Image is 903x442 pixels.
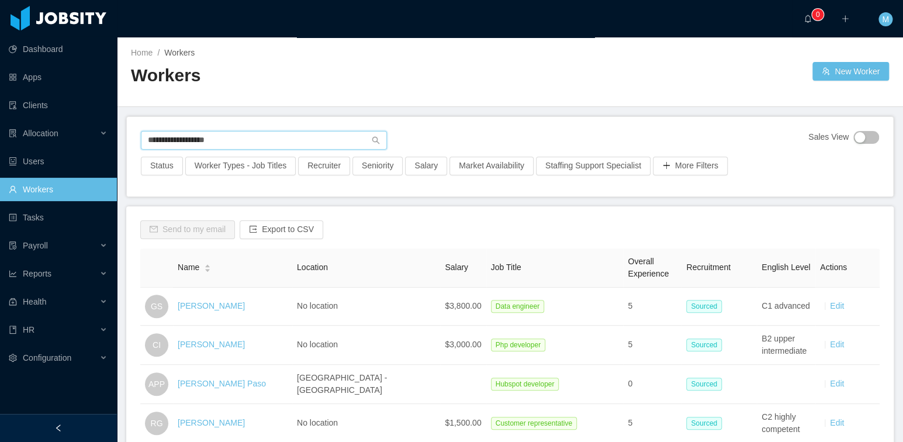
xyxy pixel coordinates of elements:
[164,48,195,57] span: Workers
[23,325,34,334] span: HR
[352,157,403,175] button: Seniority
[536,157,651,175] button: Staffing Support Specialist
[9,354,17,362] i: icon: setting
[653,157,728,175] button: icon: plusMore Filters
[9,178,108,201] a: icon: userWorkers
[23,129,58,138] span: Allocation
[812,62,889,81] button: icon: usergroup-addNew Worker
[9,270,17,278] i: icon: line-chart
[23,353,71,362] span: Configuration
[178,340,245,349] a: [PERSON_NAME]
[686,378,722,391] span: Sourced
[686,417,722,430] span: Sourced
[686,300,722,313] span: Sourced
[131,48,153,57] a: Home
[405,157,447,175] button: Salary
[297,263,328,272] span: Location
[686,340,726,349] a: Sourced
[445,340,481,349] span: $3,000.00
[372,136,380,144] i: icon: search
[9,150,108,173] a: icon: robotUsers
[178,261,199,274] span: Name
[841,15,849,23] i: icon: plus
[9,241,17,250] i: icon: file-protect
[298,157,350,175] button: Recruiter
[808,131,849,144] span: Sales View
[830,301,844,310] a: Edit
[157,48,160,57] span: /
[9,129,17,137] i: icon: solution
[151,295,162,318] span: GS
[762,263,810,272] span: English Level
[830,379,844,388] a: Edit
[141,157,183,175] button: Status
[445,301,481,310] span: $3,800.00
[830,340,844,349] a: Edit
[204,263,211,271] div: Sort
[491,263,521,272] span: Job Title
[205,267,211,271] i: icon: caret-down
[131,64,510,88] h2: Workers
[292,365,440,404] td: [GEOGRAPHIC_DATA] - [GEOGRAPHIC_DATA]
[151,412,163,435] span: RG
[820,263,847,272] span: Actions
[804,15,812,23] i: icon: bell
[491,417,577,430] span: Customer representative
[185,157,296,175] button: Worker Types - Job Titles
[205,263,211,267] i: icon: caret-up
[623,326,681,365] td: 5
[449,157,534,175] button: Market Availability
[292,326,440,365] td: No location
[9,65,108,89] a: icon: appstoreApps
[445,263,468,272] span: Salary
[23,269,51,278] span: Reports
[491,378,559,391] span: Hubspot developer
[23,241,48,250] span: Payroll
[686,418,726,427] a: Sourced
[686,263,730,272] span: Recruitment
[292,288,440,326] td: No location
[9,206,108,229] a: icon: profileTasks
[9,326,17,334] i: icon: book
[178,301,245,310] a: [PERSON_NAME]
[178,379,266,388] a: [PERSON_NAME] Paso
[882,12,889,26] span: M
[153,333,161,357] span: CI
[9,94,108,117] a: icon: auditClients
[445,418,481,427] span: $1,500.00
[9,298,17,306] i: icon: medicine-box
[178,418,245,427] a: [PERSON_NAME]
[830,418,844,427] a: Edit
[623,288,681,326] td: 5
[757,288,815,326] td: C1 advanced
[628,257,669,278] span: Overall Experience
[686,301,726,310] a: Sourced
[23,297,46,306] span: Health
[9,37,108,61] a: icon: pie-chartDashboard
[812,9,824,20] sup: 0
[491,300,544,313] span: Data engineer
[757,326,815,365] td: B2 upper intermediate
[686,379,726,388] a: Sourced
[240,220,323,239] button: icon: exportExport to CSV
[148,372,165,396] span: APP
[686,339,722,351] span: Sourced
[623,365,681,404] td: 0
[491,339,545,351] span: Php developer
